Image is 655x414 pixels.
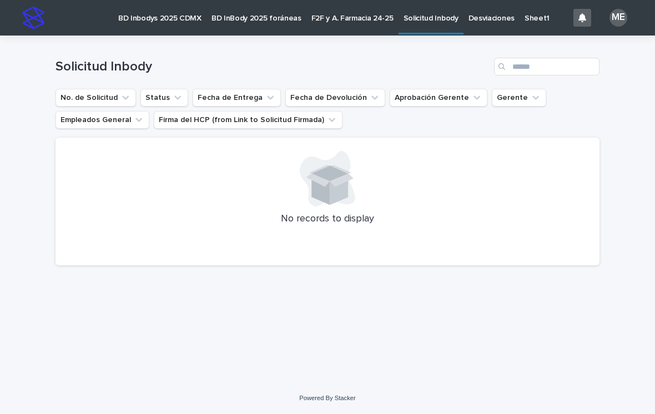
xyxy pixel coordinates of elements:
[609,9,627,27] div: ME
[193,89,281,107] button: Fecha de Entrega
[22,7,44,29] img: stacker-logo-s-only.png
[494,58,599,75] input: Search
[492,89,546,107] button: Gerente
[69,213,586,225] p: No records to display
[154,111,342,129] button: Firma del HCP (from Link to Solicitud Firmada)
[285,89,385,107] button: Fecha de Devolución
[299,395,355,401] a: Powered By Stacker
[390,89,487,107] button: Aprobación Gerente
[56,111,149,129] button: Empleados General
[56,89,136,107] button: No. de Solicitud
[56,59,490,75] h1: Solicitud Inbody
[140,89,188,107] button: Status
